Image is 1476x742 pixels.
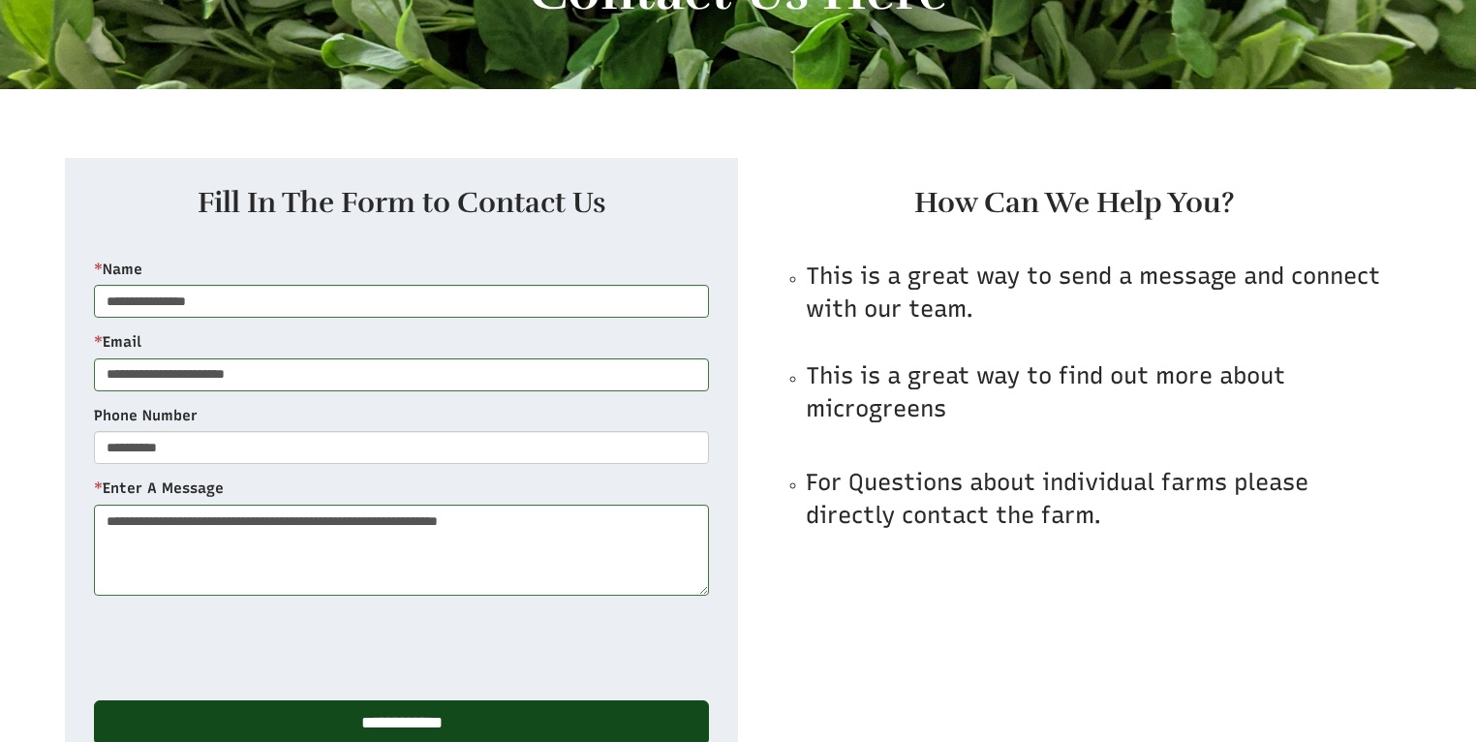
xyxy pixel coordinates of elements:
[94,479,709,499] label: Enter A Message
[914,185,1235,221] strong: How Can We Help You?
[806,468,1308,529] span: For Questions about individual farms please directly contact the farm.
[94,406,709,426] label: Phone Number
[94,332,709,353] label: Email
[806,262,1380,323] span: This is a great way to send a message and connect with our team.
[806,361,1285,422] span: This is a great way to find out more about microgreens
[94,260,709,280] label: Name
[94,610,388,686] iframe: reCAPTCHA
[198,185,606,221] strong: Fill In The Form to Contact Us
